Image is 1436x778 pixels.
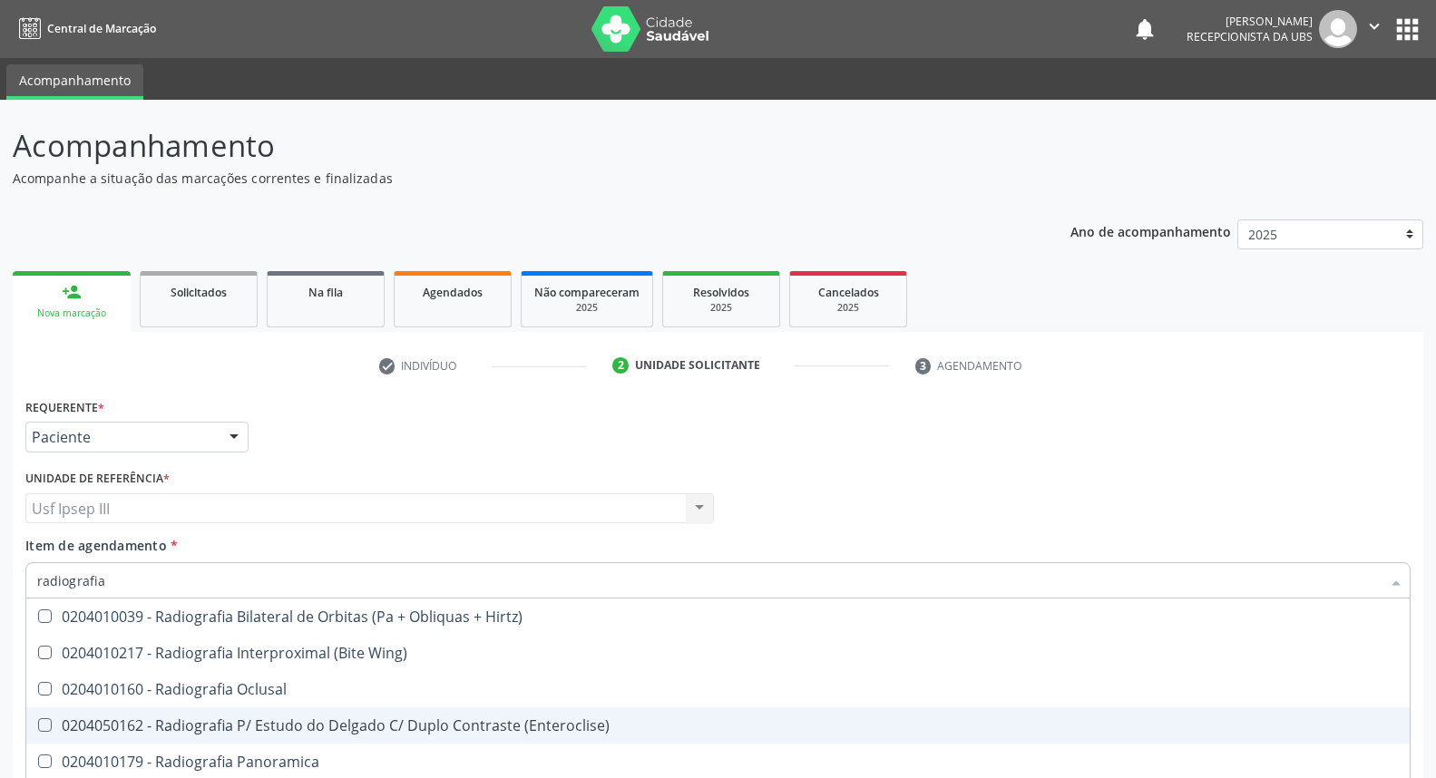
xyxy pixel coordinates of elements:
button: notifications [1132,16,1158,42]
img: img [1319,10,1357,48]
p: Acompanhamento [13,123,1001,169]
div: person_add [62,282,82,302]
span: Solicitados [171,285,227,300]
div: 2025 [676,301,767,315]
button:  [1357,10,1392,48]
div: 0204010179 - Radiografia Panoramica [37,754,1399,769]
label: Unidade de referência [25,465,170,493]
span: Resolvidos [693,285,749,300]
div: Nova marcação [25,306,118,320]
a: Acompanhamento [6,64,143,100]
div: 0204010160 - Radiografia Oclusal [37,682,1399,696]
span: Na fila [308,285,343,300]
p: Acompanhe a situação das marcações correntes e finalizadas [13,169,1001,188]
span: Central de Marcação [47,21,156,36]
div: Unidade solicitante [635,357,760,374]
div: 0204010039 - Radiografia Bilateral de Orbitas (Pa + Obliquas + Hirtz) [37,609,1399,624]
p: Ano de acompanhamento [1070,219,1231,242]
label: Requerente [25,394,104,422]
button: apps [1392,14,1423,45]
span: Cancelados [818,285,879,300]
span: Paciente [32,428,211,446]
span: Não compareceram [534,285,640,300]
span: Agendados [423,285,483,300]
div: 2 [612,357,629,374]
div: 2025 [534,301,640,315]
div: 0204010217 - Radiografia Interproximal (Bite Wing) [37,646,1399,660]
div: 2025 [803,301,894,315]
span: Recepcionista da UBS [1187,29,1313,44]
input: Buscar por procedimentos [37,562,1381,598]
div: [PERSON_NAME] [1187,14,1313,29]
a: Central de Marcação [13,14,156,44]
span: Item de agendamento [25,537,167,554]
div: 0204050162 - Radiografia P/ Estudo do Delgado C/ Duplo Contraste (Enteroclise) [37,718,1399,733]
i:  [1364,16,1384,36]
